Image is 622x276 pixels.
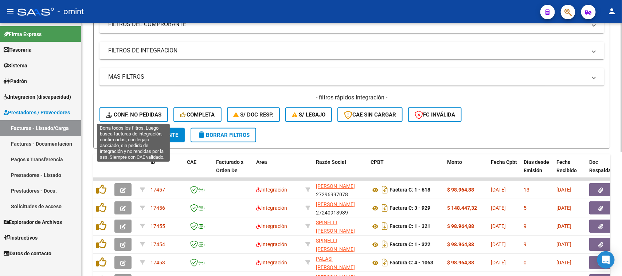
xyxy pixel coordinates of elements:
[380,220,390,232] i: Descargar documento
[316,238,355,252] span: SPINELLI [PERSON_NAME]
[58,4,84,20] span: - omint
[256,159,267,165] span: Area
[390,187,430,193] strong: Factura C: 1 - 618
[99,16,604,33] mat-expansion-panel-header: FILTROS DEL COMPROBANTE
[99,68,604,86] mat-expansion-panel-header: MAS FILTROS
[556,223,571,229] span: [DATE]
[524,159,549,173] span: Días desde Emisión
[491,205,506,211] span: [DATE]
[447,260,474,265] strong: $ 98.964,88
[524,205,527,211] span: 5
[524,187,529,193] span: 13
[380,202,390,214] i: Descargar documento
[521,154,553,186] datatable-header-cell: Días desde Emisión
[390,205,430,211] strong: Factura C: 3 - 929
[316,255,365,270] div: 20314230044
[344,111,396,118] span: CAE SIN CARGAR
[173,107,222,122] button: Completa
[253,154,302,186] datatable-header-cell: Area
[380,184,390,196] i: Descargar documento
[390,242,430,248] strong: Factura C: 1 - 322
[491,159,517,165] span: Fecha Cpbt
[488,154,521,186] datatable-header-cell: Fecha Cpbt
[256,241,287,247] span: Integración
[390,224,430,229] strong: Factura C: 1 - 321
[524,241,527,247] span: 9
[380,238,390,250] i: Descargar documento
[99,42,604,59] mat-expansion-panel-header: FILTROS DE INTEGRACION
[556,260,571,265] span: [DATE]
[415,111,455,118] span: FC Inválida
[285,107,332,122] button: S/ legajo
[4,234,38,242] span: Instructivos
[368,154,444,186] datatable-header-cell: CPBT
[184,154,213,186] datatable-header-cell: CAE
[444,154,488,186] datatable-header-cell: Monto
[316,218,365,234] div: 27400993543
[234,111,274,118] span: S/ Doc Resp.
[150,241,165,247] span: 17454
[106,111,161,118] span: Conf. no pedidas
[150,187,165,193] span: 17457
[197,132,250,138] span: Borrar Filtros
[99,128,185,142] button: Buscar Comprobante
[191,128,256,142] button: Borrar Filtros
[106,130,115,139] mat-icon: search
[256,187,287,193] span: Integración
[292,111,325,118] span: S/ legajo
[447,159,462,165] span: Monto
[108,73,587,81] mat-panel-title: MAS FILTROS
[256,223,287,229] span: Integración
[316,183,355,189] span: [PERSON_NAME]
[553,154,586,186] datatable-header-cell: Fecha Recibido
[4,46,32,54] span: Tesorería
[148,154,184,186] datatable-header-cell: ID
[108,47,587,55] mat-panel-title: FILTROS DE INTEGRACION
[108,20,587,28] mat-panel-title: FILTROS DEL COMPROBANTE
[99,107,168,122] button: Conf. no pedidas
[4,62,27,70] span: Sistema
[556,241,571,247] span: [DATE]
[447,223,474,229] strong: $ 98.964,88
[589,159,622,173] span: Doc Respaldatoria
[316,159,346,165] span: Razón Social
[491,187,506,193] span: [DATE]
[150,205,165,211] span: 17456
[187,159,196,165] span: CAE
[4,249,51,257] span: Datos de contacto
[4,77,27,85] span: Padrón
[447,187,474,193] strong: $ 98.964,88
[99,94,604,102] h4: - filtros rápidos Integración -
[316,200,365,216] div: 27240913939
[150,223,165,229] span: 17455
[607,7,616,16] mat-icon: person
[316,237,365,252] div: 27400993543
[180,111,215,118] span: Completa
[150,159,155,165] span: ID
[597,251,615,269] div: Open Intercom Messenger
[491,223,506,229] span: [DATE]
[491,260,506,265] span: [DATE]
[491,241,506,247] span: [DATE]
[316,182,365,197] div: 27296997078
[524,223,527,229] span: 9
[408,107,462,122] button: FC Inválida
[316,201,355,207] span: [PERSON_NAME]
[447,241,474,247] strong: $ 98.964,88
[337,107,403,122] button: CAE SIN CARGAR
[316,256,355,270] span: PALASI [PERSON_NAME]
[556,187,571,193] span: [DATE]
[556,205,571,211] span: [DATE]
[6,7,15,16] mat-icon: menu
[4,109,70,117] span: Prestadores / Proveedores
[106,132,178,138] span: Buscar Comprobante
[256,205,287,211] span: Integración
[556,159,577,173] span: Fecha Recibido
[313,154,368,186] datatable-header-cell: Razón Social
[4,218,62,226] span: Explorador de Archivos
[227,107,280,122] button: S/ Doc Resp.
[4,30,42,38] span: Firma Express
[4,93,71,101] span: Integración (discapacidad)
[256,260,287,265] span: Integración
[447,205,477,211] strong: $ 148.447,32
